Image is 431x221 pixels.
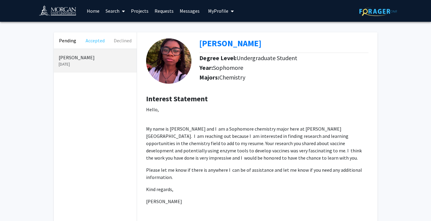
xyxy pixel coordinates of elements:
[39,5,82,18] img: Morgan State University Logo
[208,8,228,14] span: My Profile
[146,125,368,161] p: My name is [PERSON_NAME] and I am a Sophomore chemistry major here at [PERSON_NAME][GEOGRAPHIC_DA...
[146,38,191,84] img: Profile Picture
[213,64,243,71] span: Sophomore
[146,94,208,103] b: Interest Statement
[237,54,297,62] span: Undergraduate Student
[199,73,219,81] b: Majors:
[59,54,132,61] p: [PERSON_NAME]
[128,0,152,21] a: Projects
[199,64,213,71] b: Year:
[146,166,368,181] p: Please let me know if there is anywhere I can be of assistance and let me know if you need any ad...
[146,198,368,205] p: [PERSON_NAME]
[146,106,368,113] p: Hello,
[199,38,261,49] a: Opens in a new tab
[359,7,397,16] img: ForagerOne Logo
[59,61,132,67] p: [DATE]
[219,73,245,81] span: Chemistry
[54,32,81,49] button: Pending
[84,0,103,21] a: Home
[5,194,26,216] iframe: Chat
[146,186,368,193] p: Kind regards,
[103,0,128,21] a: Search
[81,32,109,49] button: Accepted
[199,54,237,62] b: Degree Level:
[199,38,261,49] b: [PERSON_NAME]
[109,32,136,49] button: Declined
[177,0,203,21] a: Messages
[152,0,177,21] a: Requests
